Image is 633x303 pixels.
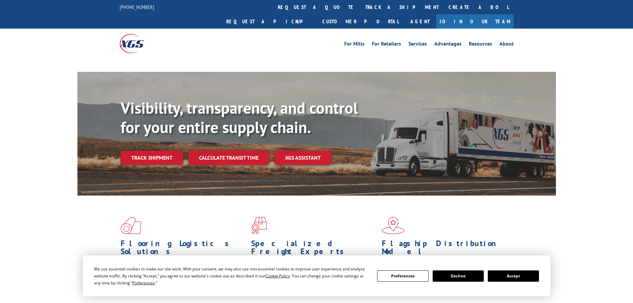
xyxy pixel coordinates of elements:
[436,14,514,29] a: Join Our Team
[265,273,290,279] span: Cookie Policy
[433,270,484,282] button: Decline
[382,239,507,259] h1: Flagship Distribution Model
[434,41,462,49] a: Advantages
[121,217,141,234] img: xgs-icon-total-supply-chain-intelligence-red
[221,14,317,29] a: Request a pickup
[344,41,365,49] a: For Mills
[132,280,155,286] span: Preferences
[251,239,377,259] h1: Specialized Freight Experts
[372,41,401,49] a: For Retailers
[121,239,246,259] h1: Flooring Logistics Solutions
[188,151,269,165] a: Calculate transit time
[251,217,267,234] img: xgs-icon-focused-on-flooring-red
[94,265,369,286] div: We use essential cookies to make our site work. With your consent, we may also use non-essential ...
[121,97,358,137] b: Visibility, transparency, and control for your entire supply chain.
[83,255,551,296] div: Cookie Consent Prompt
[469,41,492,49] a: Resources
[120,4,154,10] a: [PHONE_NUMBER]
[121,151,183,165] a: Track shipment
[274,151,331,165] a: XGS ASSISTANT
[317,14,404,29] a: Customer Portal
[499,41,514,49] a: About
[377,270,428,282] button: Preferences
[404,14,436,29] a: Agent
[382,217,405,234] img: xgs-icon-flagship-distribution-model-red
[408,41,427,49] a: Services
[488,270,539,282] button: Accept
